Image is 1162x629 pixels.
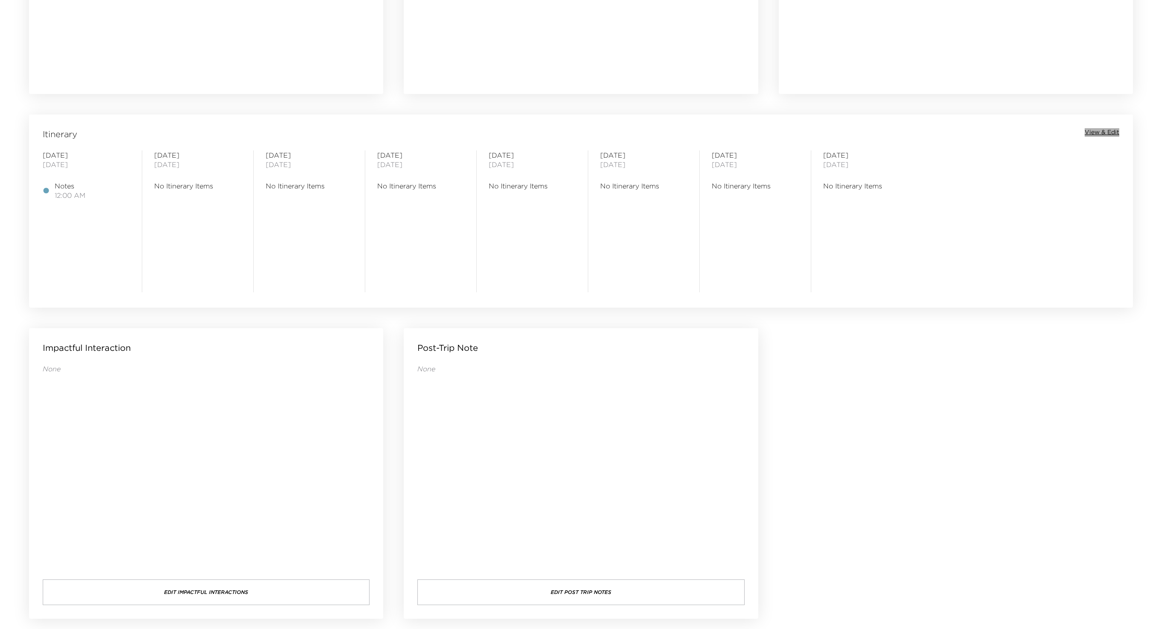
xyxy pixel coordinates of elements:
span: No Itinerary Items [823,181,910,191]
span: [DATE] [43,150,130,160]
span: No Itinerary Items [489,181,576,191]
span: [DATE] [489,150,576,160]
span: No Itinerary Items [600,181,687,191]
p: None [417,364,744,373]
span: [DATE] [266,160,353,169]
p: Post-Trip Note [417,342,478,354]
span: No Itinerary Items [377,181,464,191]
button: View & Edit [1085,128,1119,137]
span: [DATE] [600,160,687,169]
span: [DATE] [712,150,799,160]
span: Itinerary [43,128,77,140]
button: Edit Impactful Interactions [43,579,370,605]
span: [DATE] [154,160,241,169]
p: Impactful Interaction [43,342,131,354]
span: [DATE] [489,160,576,169]
span: [DATE] [377,150,464,160]
span: Notes [55,181,85,191]
span: No Itinerary Items [154,181,241,191]
span: [DATE] [823,160,910,169]
span: [DATE] [266,150,353,160]
span: No Itinerary Items [712,181,799,191]
button: Edit Post Trip Notes [417,579,744,605]
span: [DATE] [600,150,687,160]
span: 12:00 AM [55,191,85,200]
span: [DATE] [377,160,464,169]
p: None [43,364,370,373]
span: [DATE] [823,150,910,160]
span: [DATE] [154,150,241,160]
span: [DATE] [43,160,130,169]
span: No Itinerary Items [266,181,353,191]
span: [DATE] [712,160,799,169]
